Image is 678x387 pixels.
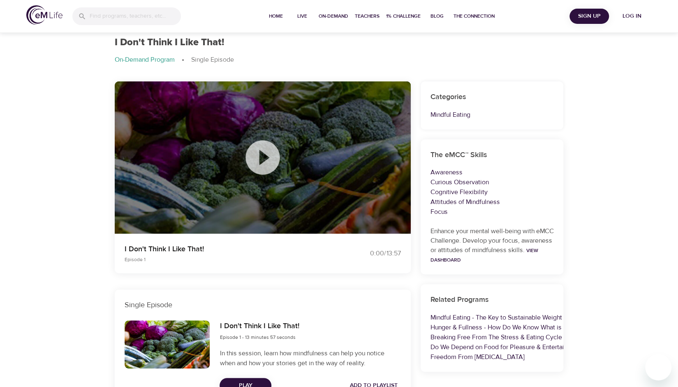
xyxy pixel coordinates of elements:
[26,5,62,25] img: logo
[430,149,554,161] h6: The eMCC™ Skills
[616,11,648,21] span: Log in
[191,55,234,65] p: Single Episode
[386,12,421,21] span: 1% Challenge
[125,299,401,311] p: Single Episode
[115,55,564,65] nav: breadcrumb
[115,37,224,49] h1: I Don't Think I Like That!
[430,207,554,217] p: Focus
[430,167,554,177] p: Awareness
[90,7,181,25] input: Find programs, teachers, etc...
[612,9,652,24] button: Log in
[645,354,671,380] iframe: Button to launch messaging window
[573,11,606,21] span: Sign Up
[430,333,562,341] a: Breaking Free From The Stress & Eating Cycle
[292,12,312,21] span: Live
[220,334,295,341] span: Episode 1 - 13 minutes 57 seconds
[125,256,329,263] p: Episode 1
[430,187,554,197] p: Cognitive Flexibility
[319,12,348,21] span: On-Demand
[430,197,554,207] p: Attitudes of Mindfulness
[220,320,299,332] h6: I Don't Think I Like That!
[427,12,447,21] span: Blog
[430,294,554,306] h6: Related Programs
[339,249,401,258] div: 0:00 / 13:57
[430,313,577,322] a: Mindful Eating - The Key to Sustainable Weight Loss
[569,9,609,24] button: Sign Up
[430,177,554,187] p: Curious Observation
[430,323,587,331] a: Hunger & Fullness - How Do We Know What is Enough?
[430,343,585,351] a: Do We Depend on Food for Pleasure & Entertainment?
[115,55,175,65] p: On-Demand Program
[430,91,554,103] h6: Categories
[430,110,554,120] p: Mindful Eating
[454,12,495,21] span: The Connection
[355,12,379,21] span: Teachers
[430,227,554,264] p: Enhance your mental well-being with eMCC Challenge. Develop your focus, awareness or attitudes of...
[220,348,400,368] p: In this session, learn how mindfulness can help you notice when and how your stories get in the w...
[125,243,329,255] p: I Don't Think I Like That!
[266,12,286,21] span: Home
[430,353,525,361] a: Freedom From [MEDICAL_DATA]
